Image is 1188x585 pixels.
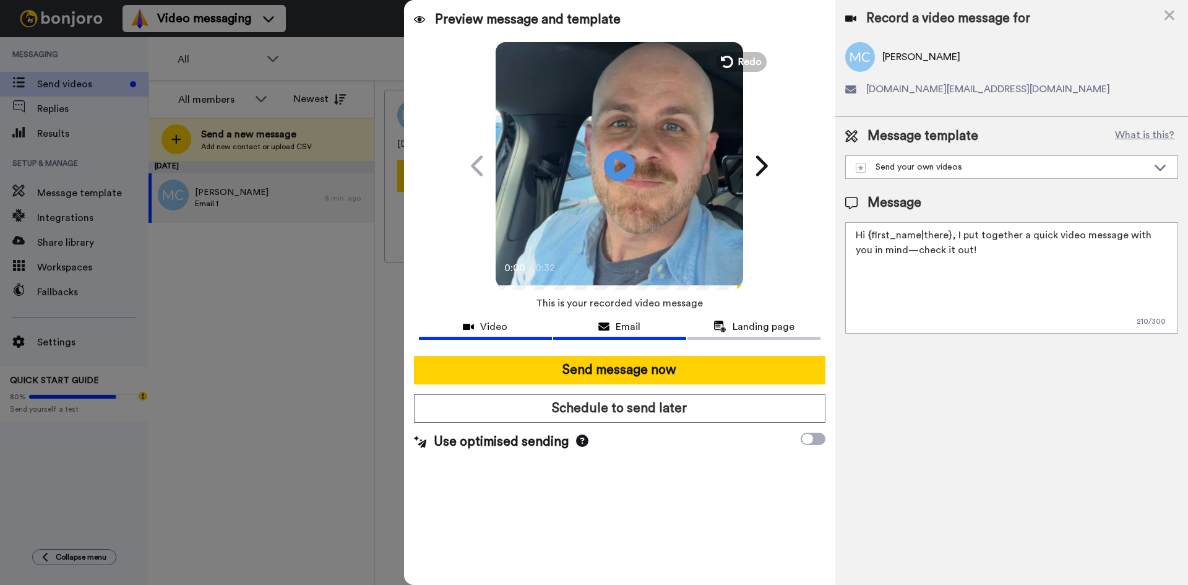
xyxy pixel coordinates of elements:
span: / [528,261,533,275]
span: [DOMAIN_NAME][EMAIL_ADDRESS][DOMAIN_NAME] [866,82,1110,97]
img: demo-template.svg [856,163,866,173]
span: Message template [867,127,978,145]
img: Profile image for Grant [28,37,48,57]
span: Video [480,319,507,334]
div: Send your own videos [856,161,1148,173]
button: Schedule to send later [414,394,825,423]
span: 0:00 [504,261,526,275]
p: Hi [PERSON_NAME], Overwhelmed with [PERSON_NAME] tasks and videos to do? Use Workflow Filters to ... [54,35,213,48]
p: Message from Grant, sent 1w ago [54,48,213,59]
button: Send message now [414,356,825,384]
textarea: Hi {first_name|there}, I put together a quick video message with you in mind—check it out! [845,222,1178,334]
span: Message [867,194,921,212]
span: 0:32 [535,261,557,275]
div: message notification from Grant, 1w ago. Hi Brett, Overwhelmed with Bonjoro tasks and videos to d... [19,26,229,67]
span: Email [616,319,640,334]
span: Landing page [733,319,794,334]
span: Use optimised sending [434,433,569,451]
button: What is this? [1111,127,1178,145]
span: This is your recorded video message [536,290,703,317]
